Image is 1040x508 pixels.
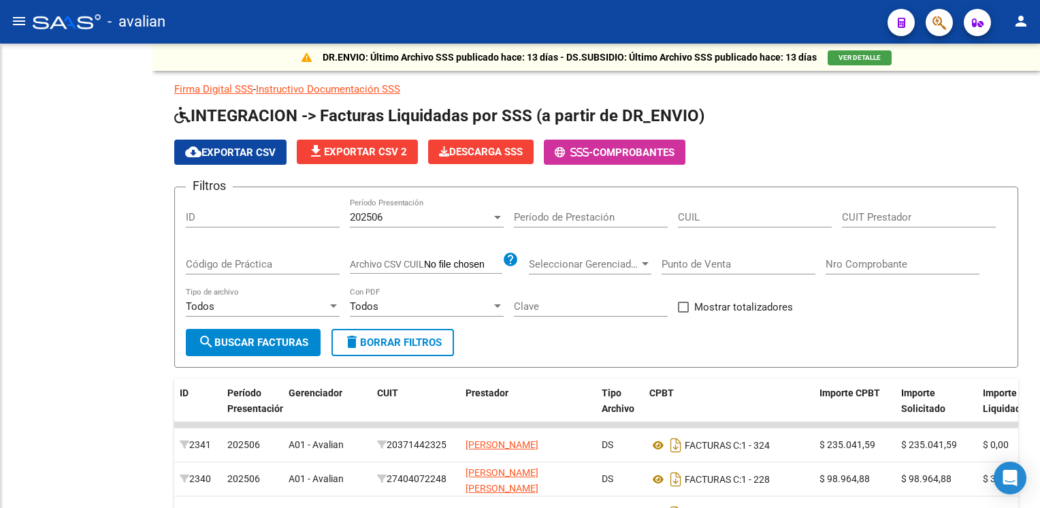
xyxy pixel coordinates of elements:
[283,379,372,439] datatable-header-cell: Gerenciador
[331,329,454,356] button: Borrar Filtros
[289,387,342,398] span: Gerenciador
[667,469,685,490] i: Descargar documento
[983,387,1026,414] span: Importe Liquidado
[377,387,398,398] span: CUIT
[344,334,360,350] mat-icon: delete
[174,106,704,125] span: INTEGRACION -> Facturas Liquidadas por SSS (a partir de DR_ENVIO)
[308,143,324,159] mat-icon: file_download
[460,379,596,439] datatable-header-cell: Prestador
[372,379,460,439] datatable-header-cell: CUIT
[502,251,519,268] mat-icon: help
[685,474,741,485] span: FACTURAS C:
[555,146,593,159] span: -
[198,336,308,349] span: Buscar Facturas
[839,54,881,61] span: VER DETALLE
[644,379,814,439] datatable-header-cell: CPBT
[994,462,1026,494] div: Open Intercom Messenger
[227,439,260,450] span: 202506
[901,387,945,414] span: Importe Solicitado
[544,140,685,165] button: -Comprobantes
[649,387,674,398] span: CPBT
[344,336,442,349] span: Borrar Filtros
[819,439,875,450] span: $ 235.041,59
[350,211,383,223] span: 202506
[227,387,285,414] span: Período Presentación
[819,473,870,484] span: $ 98.964,88
[1013,13,1029,29] mat-icon: person
[466,439,538,450] span: [PERSON_NAME]
[983,473,1039,484] span: $ 334.006,47
[11,13,27,29] mat-icon: menu
[439,146,523,158] span: Descarga SSS
[186,176,233,195] h3: Filtros
[596,379,644,439] datatable-header-cell: Tipo Archivo
[174,82,1018,97] p: -
[180,471,216,487] div: 2340
[108,7,165,37] span: - avalian
[593,146,675,159] span: Comprobantes
[289,439,344,450] span: A01 - Avalian
[466,467,538,494] span: [PERSON_NAME] [PERSON_NAME]
[649,469,809,490] div: 1 - 228
[308,146,407,158] span: Exportar CSV 2
[602,387,634,414] span: Tipo Archivo
[685,440,741,451] span: FACTURAS C:
[377,437,455,453] div: 20371442325
[466,387,508,398] span: Prestador
[424,259,502,271] input: Archivo CSV CUIL
[227,473,260,484] span: 202506
[667,434,685,456] i: Descargar documento
[186,300,214,313] span: Todos
[828,50,892,65] button: VER DETALLE
[174,83,253,95] a: Firma Digital SSS
[896,379,977,439] datatable-header-cell: Importe Solicitado
[814,379,896,439] datatable-header-cell: Importe CPBT
[297,140,418,164] button: Exportar CSV 2
[901,439,957,450] span: $ 235.041,59
[323,50,817,65] p: DR.ENVIO: Último Archivo SSS publicado hace: 13 días - DS.SUBSIDIO: Último Archivo SSS publicado ...
[180,387,189,398] span: ID
[602,473,613,484] span: DS
[186,329,321,356] button: Buscar Facturas
[428,140,534,164] button: Descarga SSS
[819,387,880,398] span: Importe CPBT
[180,437,216,453] div: 2341
[529,258,639,270] span: Seleccionar Gerenciador
[983,439,1009,450] span: $ 0,00
[694,299,793,315] span: Mostrar totalizadores
[185,144,201,160] mat-icon: cloud_download
[222,379,283,439] datatable-header-cell: Período Presentación
[289,473,344,484] span: A01 - Avalian
[377,471,455,487] div: 27404072248
[256,83,400,95] a: Instructivo Documentación SSS
[174,379,222,439] datatable-header-cell: ID
[350,259,424,270] span: Archivo CSV CUIL
[428,140,534,165] app-download-masive: Descarga masiva de comprobantes (adjuntos)
[901,473,952,484] span: $ 98.964,88
[649,434,809,456] div: 1 - 324
[185,146,276,159] span: Exportar CSV
[198,334,214,350] mat-icon: search
[174,140,287,165] button: Exportar CSV
[602,439,613,450] span: DS
[350,300,378,313] span: Todos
